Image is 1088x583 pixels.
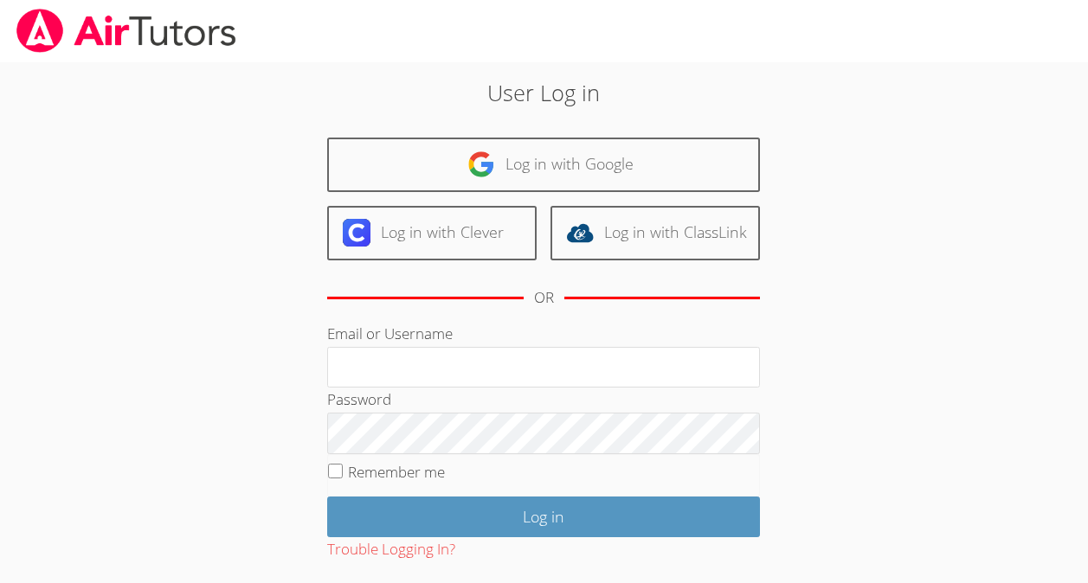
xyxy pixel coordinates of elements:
button: Trouble Logging In? [327,537,455,562]
img: google-logo-50288ca7cdecda66e5e0955fdab243c47b7ad437acaf1139b6f446037453330a.svg [467,151,495,178]
div: OR [534,285,554,311]
img: classlink-logo-d6bb404cc1216ec64c9a2012d9dc4662098be43eaf13dc465df04b49fa7ab582.svg [566,219,594,247]
input: Log in [327,497,760,537]
img: clever-logo-6eab21bc6e7a338710f1a6ff85c0baf02591cd810cc4098c63d3a4b26e2feb20.svg [343,219,370,247]
img: airtutors_banner-c4298cdbf04f3fff15de1276eac7730deb9818008684d7c2e4769d2f7ddbe033.png [15,9,238,53]
label: Remember me [348,462,445,482]
label: Password [327,389,391,409]
a: Log in with Google [327,138,760,192]
label: Email or Username [327,324,453,343]
a: Log in with ClassLink [550,206,760,260]
a: Log in with Clever [327,206,537,260]
h2: User Log in [250,76,838,109]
